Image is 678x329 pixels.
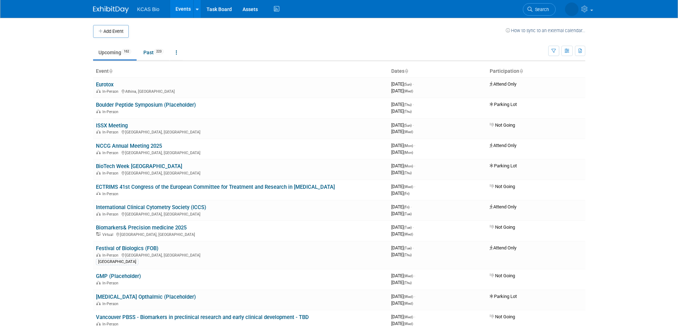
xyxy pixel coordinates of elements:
[93,6,129,13] img: ExhibitDay
[96,232,101,236] img: Virtual Event
[391,300,413,306] span: [DATE]
[96,253,101,257] img: In-Person Event
[391,143,415,148] span: [DATE]
[96,81,114,88] a: Eurotox
[137,6,159,12] span: KCAS Bio
[414,294,415,299] span: -
[96,151,101,154] img: In-Person Event
[96,245,158,252] a: Festival of Biologics (FOB)
[122,49,131,54] span: 162
[102,130,121,135] span: In-Person
[404,144,413,148] span: (Mon)
[391,224,414,230] span: [DATE]
[414,314,415,319] span: -
[93,25,129,38] button: Add Event
[404,322,413,326] span: (Wed)
[138,46,169,59] a: Past223
[391,102,414,107] span: [DATE]
[102,232,115,237] span: Virtual
[96,211,386,217] div: [GEOGRAPHIC_DATA], [GEOGRAPHIC_DATA]
[411,204,412,209] span: -
[404,212,412,216] span: (Tue)
[490,224,515,230] span: Not Going
[404,253,412,257] span: (Thu)
[404,110,412,113] span: (Thu)
[413,102,414,107] span: -
[490,273,515,278] span: Not Going
[523,3,556,16] a: Search
[487,65,585,77] th: Participation
[404,302,413,305] span: (Wed)
[490,143,516,148] span: Attend Only
[391,150,413,155] span: [DATE]
[102,151,121,155] span: In-Person
[96,170,386,176] div: [GEOGRAPHIC_DATA], [GEOGRAPHIC_DATA]
[102,110,121,114] span: In-Person
[391,108,412,114] span: [DATE]
[93,46,137,59] a: Upcoming162
[96,212,101,216] img: In-Person Event
[391,81,414,87] span: [DATE]
[96,322,101,325] img: In-Person Event
[414,184,415,189] span: -
[404,89,413,93] span: (Wed)
[96,281,101,284] img: In-Person Event
[404,130,413,134] span: (Wed)
[414,163,415,168] span: -
[391,204,412,209] span: [DATE]
[96,259,138,265] div: [GEOGRAPHIC_DATA]
[96,184,335,190] a: ECTRIMS 41st Congress of the European Committee for Treatment and Research in [MEDICAL_DATA]
[404,123,412,127] span: (Sun)
[96,129,386,135] div: [GEOGRAPHIC_DATA], [GEOGRAPHIC_DATA]
[490,245,516,250] span: Attend Only
[413,245,414,250] span: -
[391,122,414,128] span: [DATE]
[404,281,412,285] span: (Thu)
[96,224,187,231] a: Biomarkers& Precision medicine 2025
[102,212,121,217] span: In-Person
[490,294,517,299] span: Parking Lot
[96,294,196,300] a: [MEDICAL_DATA] Opthalmic (Placeholder)
[391,211,412,216] span: [DATE]
[490,184,515,189] span: Not Going
[490,204,516,209] span: Attend Only
[404,171,412,175] span: (Thu)
[404,192,409,196] span: (Fri)
[565,2,578,16] img: Elma El Khouri
[490,163,517,168] span: Parking Lot
[490,81,516,87] span: Attend Only
[102,253,121,258] span: In-Person
[391,252,412,257] span: [DATE]
[96,88,386,94] div: Athina, [GEOGRAPHIC_DATA]
[404,274,413,278] span: (Wed)
[391,163,415,168] span: [DATE]
[391,184,415,189] span: [DATE]
[391,191,409,196] span: [DATE]
[102,89,121,94] span: In-Person
[96,110,101,113] img: In-Person Event
[404,295,413,299] span: (Wed)
[93,65,388,77] th: Event
[96,122,128,129] a: ISSX Meeting
[391,294,415,299] span: [DATE]
[96,314,309,320] a: Vancouver PBSS - Biomarkers in preclinical research and early clinical development - TBD
[102,322,121,327] span: In-Person
[404,164,413,168] span: (Mon)
[96,204,206,211] a: International Clinical Cytometry Society (ICCS)
[490,122,515,128] span: Not Going
[414,273,415,278] span: -
[96,89,101,93] img: In-Person Event
[404,68,408,74] a: Sort by Start Date
[413,81,414,87] span: -
[96,150,386,155] div: [GEOGRAPHIC_DATA], [GEOGRAPHIC_DATA]
[102,192,121,196] span: In-Person
[96,252,386,258] div: [GEOGRAPHIC_DATA], [GEOGRAPHIC_DATA]
[413,224,414,230] span: -
[96,302,101,305] img: In-Person Event
[391,321,413,326] span: [DATE]
[391,88,413,93] span: [DATE]
[391,314,415,319] span: [DATE]
[506,28,585,33] a: How to sync to an external calendar...
[391,129,413,134] span: [DATE]
[532,7,549,12] span: Search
